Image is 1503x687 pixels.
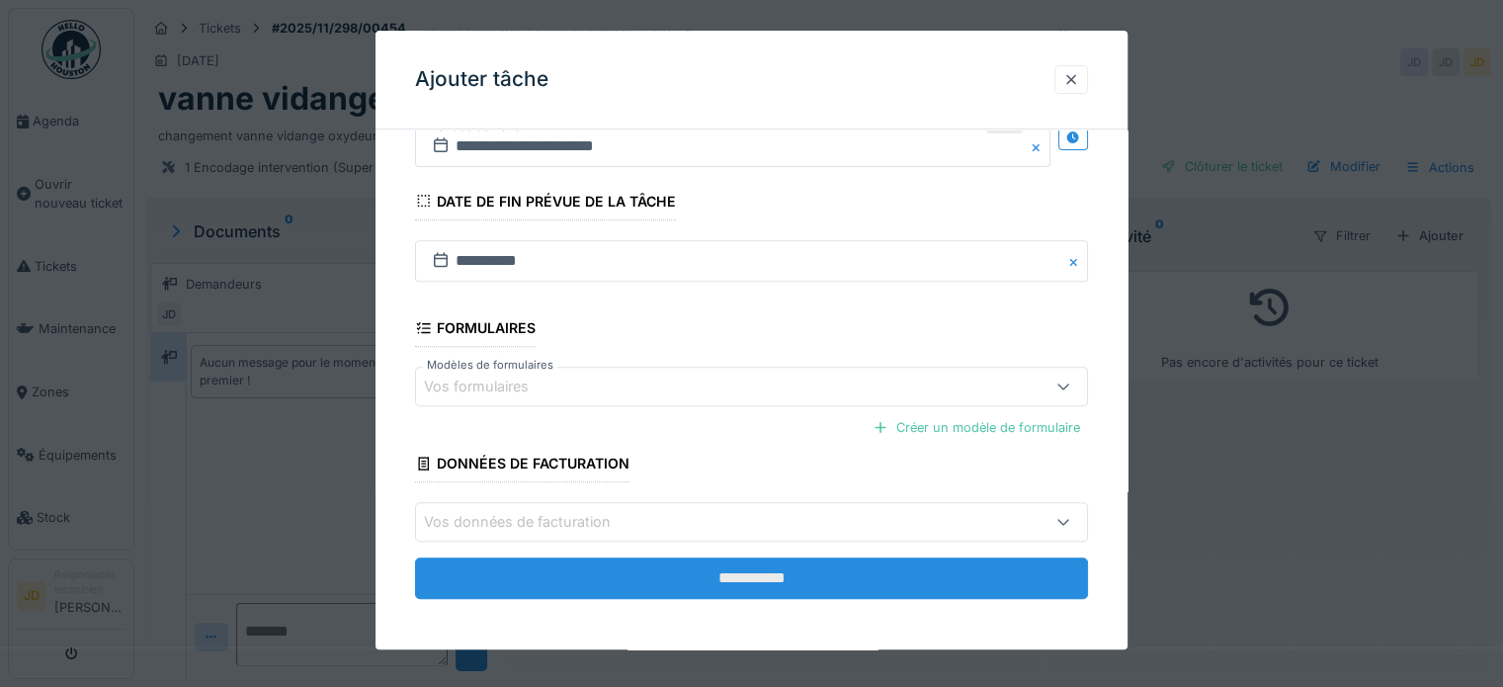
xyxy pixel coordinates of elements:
label: Période de travail [427,116,530,137]
div: Vos données de facturation [424,512,638,534]
button: Close [1029,126,1050,167]
div: Requis [986,118,1023,133]
label: Modèles de formulaires [423,357,557,374]
div: Date de fin prévue de la tâche [415,187,676,220]
div: Vos formulaires [424,376,556,397]
h3: Ajouter tâche [415,67,548,92]
div: Créer un modèle de formulaire [865,414,1088,441]
div: Formulaires [415,313,536,347]
button: Close [1066,240,1088,282]
div: Données de facturation [415,449,629,482]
